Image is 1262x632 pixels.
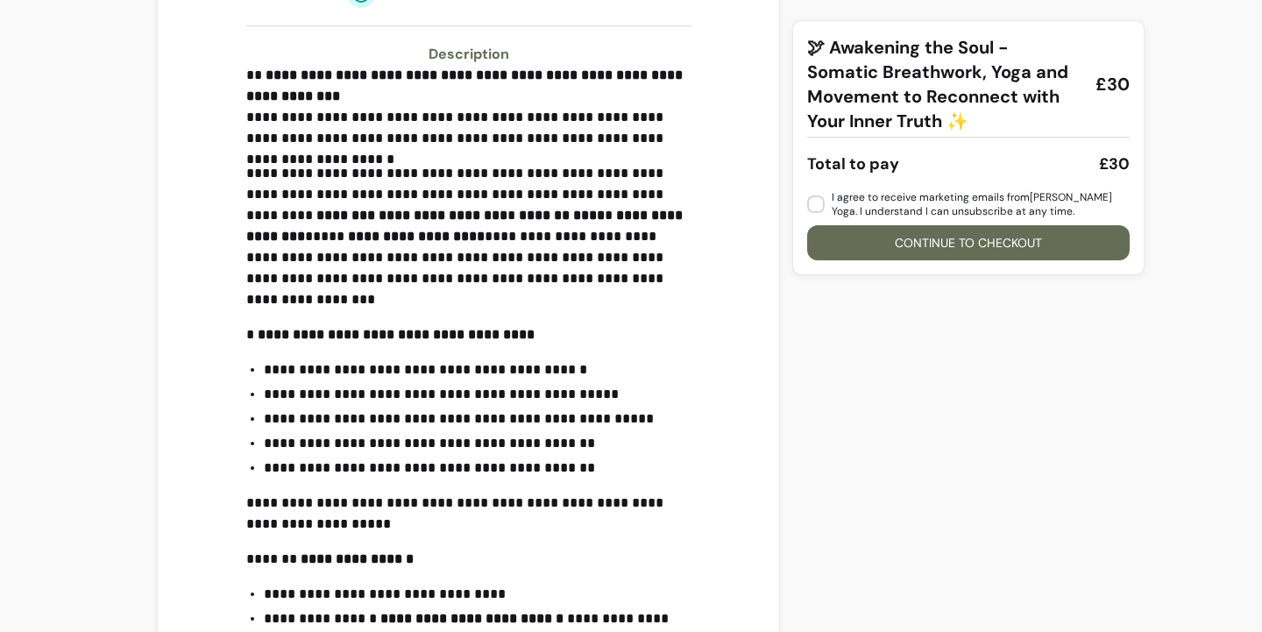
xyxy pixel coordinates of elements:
h3: Description [246,44,691,65]
div: £30 [1099,152,1130,176]
span: 🕊 Awakening the Soul - Somatic Breathwork, Yoga and Movement to Reconnect with Your Inner Truth ✨ [807,35,1081,133]
button: Continue to checkout [807,225,1130,260]
span: £30 [1095,72,1130,96]
div: Total to pay [807,152,899,176]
